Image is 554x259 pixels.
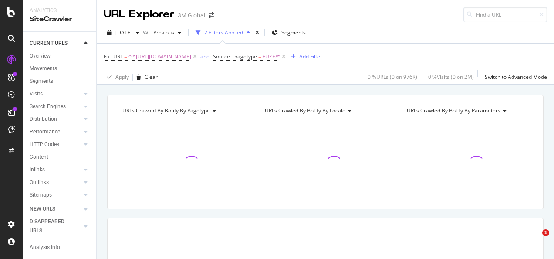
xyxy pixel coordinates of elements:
div: Outlinks [30,178,49,187]
a: Content [30,153,90,162]
a: NEW URLS [30,204,81,214]
a: Sitemaps [30,191,81,200]
button: Clear [133,70,158,84]
div: Search Engines [30,102,66,111]
div: SiteCrawler [30,14,89,24]
div: DISAPPEARED URLS [30,217,74,235]
iframe: Intercom live chat [524,229,545,250]
button: Add Filter [287,51,322,62]
div: Content [30,153,48,162]
a: Distribution [30,115,81,124]
span: FUZE/* [263,51,280,63]
a: Overview [30,51,90,61]
span: URLs Crawled By Botify By parameters [407,107,500,114]
div: HTTP Codes [30,140,59,149]
div: URL Explorer [104,7,174,22]
div: Switch to Advanced Mode [485,73,547,81]
h4: URLs Crawled By Botify By locale [263,104,387,118]
span: ^.*[URL][DOMAIN_NAME] [128,51,191,63]
div: CURRENT URLS [30,39,68,48]
div: Distribution [30,115,57,124]
div: Sitemaps [30,191,52,200]
span: vs [143,28,150,35]
div: 3M Global [178,11,205,20]
a: Analysis Info [30,243,90,252]
span: 1 [542,229,549,236]
span: URLs Crawled By Botify By locale [265,107,345,114]
span: Source - pagetype [213,53,257,60]
h4: URLs Crawled By Botify By pagetype [121,104,244,118]
button: [DATE] [104,26,143,40]
span: = [124,53,127,60]
a: Outlinks [30,178,81,187]
button: Switch to Advanced Mode [481,70,547,84]
a: Inlinks [30,165,81,174]
div: NEW URLS [30,204,55,214]
div: Analytics [30,7,89,14]
div: Movements [30,64,57,73]
span: = [258,53,261,60]
div: Add Filter [299,53,322,60]
div: 0 % Visits ( 0 on 2M ) [428,73,474,81]
h4: URLs Crawled By Botify By parameters [405,104,529,118]
div: 2 Filters Applied [204,29,243,36]
button: and [200,52,209,61]
div: Apply [115,73,129,81]
span: 2025 Sep. 21st [115,29,132,36]
a: Movements [30,64,90,73]
button: Previous [150,26,185,40]
button: 2 Filters Applied [192,26,253,40]
div: Analysis Info [30,243,60,252]
a: Search Engines [30,102,81,111]
a: Segments [30,77,90,86]
div: Overview [30,51,51,61]
div: Segments [30,77,53,86]
div: times [253,28,261,37]
span: Previous [150,29,174,36]
div: Clear [145,73,158,81]
div: Performance [30,127,60,136]
div: and [200,53,209,60]
div: arrow-right-arrow-left [209,12,214,18]
input: Find a URL [463,7,547,22]
a: Visits [30,89,81,99]
button: Segments [268,26,309,40]
a: HTTP Codes [30,140,81,149]
span: URLs Crawled By Botify By pagetype [122,107,210,114]
a: Performance [30,127,81,136]
div: 0 % URLs ( 0 on 976K ) [368,73,417,81]
div: Inlinks [30,165,45,174]
a: CURRENT URLS [30,39,81,48]
div: Visits [30,89,43,99]
button: Apply [104,70,129,84]
a: DISAPPEARED URLS [30,217,81,235]
span: Full URL [104,53,123,60]
span: Segments [281,29,306,36]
